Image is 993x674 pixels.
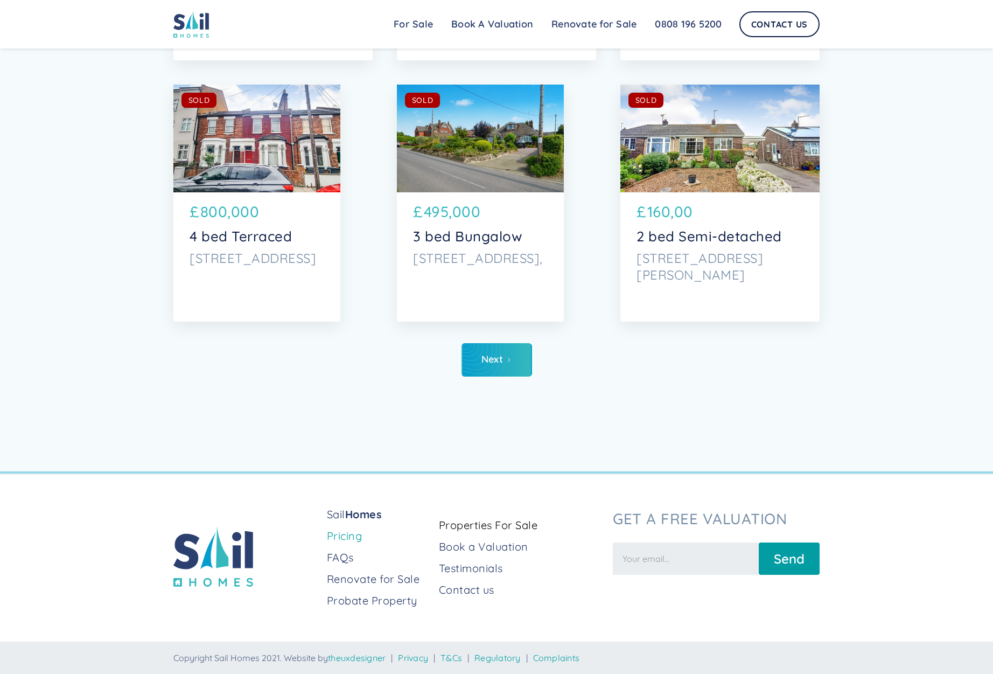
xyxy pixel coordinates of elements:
[412,95,433,106] div: SOLD
[533,652,580,663] a: Complaints
[190,228,324,245] p: 4 bed Terraced
[173,11,209,38] img: sail home logo colored
[646,13,731,35] a: 0808 196 5200
[759,543,820,575] input: Send
[397,85,564,322] a: SOLD£495,0003 bed Bungalow[STREET_ADDRESS],
[542,13,646,35] a: Renovate for Sale
[637,250,803,283] p: [STREET_ADDRESS][PERSON_NAME]
[413,228,548,245] p: 3 bed Bungalow
[328,652,386,663] a: theuxdesigner
[613,510,820,527] h3: Get a free valuation
[613,537,820,575] form: Newsletter Form
[461,343,532,377] a: Next Page
[424,200,481,223] p: 495,000
[327,593,430,608] a: Probate Property
[413,200,423,223] p: £
[439,561,604,576] a: Testimonials
[739,11,820,37] a: Contact Us
[173,526,253,587] img: sail home logo colored
[637,200,646,223] p: £
[345,508,382,521] strong: Homes
[620,85,820,322] a: SOLD£160,002 bed Semi-detached[STREET_ADDRESS][PERSON_NAME]
[439,518,604,533] a: Properties For Sale
[173,85,340,322] a: SOLD£800,0004 bed Terraced[STREET_ADDRESS]
[413,250,548,267] p: [STREET_ADDRESS],
[327,572,430,587] a: Renovate for Sale
[190,200,199,223] p: £
[439,582,604,597] a: Contact us
[439,539,604,554] a: Book a Valuation
[327,550,430,565] a: FAQs
[327,507,430,522] a: SailHomes
[442,13,542,35] a: Book A Valuation
[613,543,759,575] input: Your email...
[440,652,462,663] a: T&Cs
[200,200,260,223] p: 800,000
[637,228,803,245] p: 2 bed Semi-detached
[173,343,820,377] div: List
[474,652,521,663] a: Regulatory
[647,200,693,223] p: 160,00
[173,652,820,663] div: Copyright Sail Homes 2021. Website by | | | |
[327,529,430,544] a: Pricing
[398,652,428,663] a: Privacy
[384,13,442,35] a: For Sale
[635,95,657,106] div: SOLD
[190,250,324,267] p: [STREET_ADDRESS]
[188,95,210,106] div: SOLD
[481,354,504,365] div: Next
